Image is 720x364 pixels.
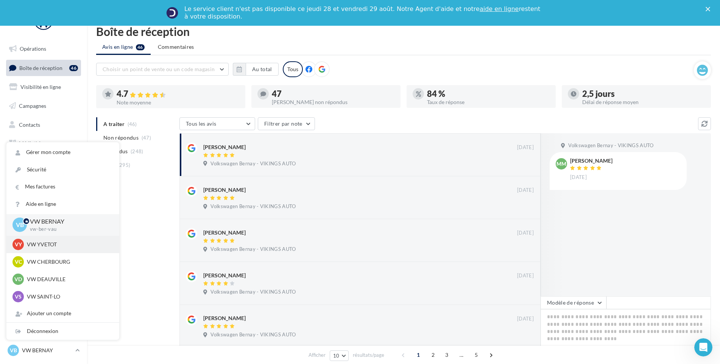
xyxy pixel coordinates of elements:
span: Contacts [19,121,40,128]
span: 5 [470,349,482,361]
a: aide en ligne [480,5,519,12]
div: Boîte de réception [96,26,711,37]
span: VB [16,221,24,229]
span: Volkswagen Bernay - VIKINGS AUTO [210,331,296,338]
div: [PERSON_NAME] [203,272,246,279]
span: Commentaires [158,43,194,51]
a: Mes factures [6,178,119,195]
button: Modèle de réponse [541,296,606,309]
span: VD [14,275,22,283]
p: VW BERNAY [22,347,72,354]
button: Choisir un point de vente ou un code magasin [96,63,229,76]
span: Tous les avis [186,120,217,127]
span: Non répondus [103,134,139,142]
div: Le service client n'est pas disponible ce jeudi 28 et vendredi 29 août. Notre Agent d'aide et not... [184,5,542,20]
span: Volkswagen Bernay - VIKINGS AUTO [210,246,296,253]
div: [PERSON_NAME] [203,314,246,322]
span: VS [15,293,22,300]
a: Visibilité en ligne [5,79,83,95]
div: [PERSON_NAME] [203,143,246,151]
p: VW CHERBOURG [27,258,110,266]
span: Médiathèque [19,140,50,146]
span: [DATE] [517,187,534,194]
button: Au total [233,63,279,76]
a: Aide en ligne [6,196,119,213]
span: résultats/page [353,352,384,359]
span: Visibilité en ligne [20,84,61,90]
span: [DATE] [517,144,534,151]
button: Tous les avis [179,117,255,130]
a: Médiathèque [5,135,83,151]
button: Filtrer par note [258,117,315,130]
span: Opérations [20,45,46,52]
span: 2 [427,349,439,361]
span: [DATE] [517,230,534,236]
div: Déconnexion [6,323,119,340]
a: Gérer mon compte [6,144,119,161]
div: 2,5 jours [582,90,705,98]
span: 10 [333,353,340,359]
button: Au total [246,63,279,76]
div: [PERSON_NAME] [203,186,246,194]
span: 3 [441,349,453,361]
a: Opérations [5,41,83,57]
a: VB VW BERNAY [6,343,81,358]
span: Campagnes [19,103,46,109]
div: 84 % [427,90,550,98]
span: VB [10,347,17,354]
span: (248) [131,148,143,154]
div: Taux de réponse [427,100,550,105]
span: [DATE] [517,316,534,322]
span: MM [556,160,566,168]
p: vw-ber-vau [30,226,107,233]
span: (47) [142,135,151,141]
iframe: Intercom live chat [694,338,712,356]
span: Volkswagen Bernay - VIKINGS AUTO [210,203,296,210]
div: Ajouter un compte [6,305,119,322]
div: 4.7 [117,90,239,98]
div: 46 [69,65,78,71]
a: Contacts [5,117,83,133]
span: Volkswagen Bernay - VIKINGS AUTO [568,142,653,149]
div: [PERSON_NAME] [570,158,612,163]
div: 47 [272,90,394,98]
a: Campagnes DataOnDemand [5,198,83,221]
p: VW SAINT-LO [27,293,110,300]
span: (295) [118,162,131,168]
div: Tous [283,61,303,77]
span: VC [15,258,22,266]
span: Choisir un point de vente ou un code magasin [103,66,215,72]
span: [DATE] [570,174,587,181]
a: Calendrier [5,154,83,170]
span: Afficher [309,352,326,359]
div: Délai de réponse moyen [582,100,705,105]
p: VW DEAUVILLE [27,275,110,283]
div: Fermer [706,7,713,11]
p: VW YVETOT [27,241,110,248]
div: [PERSON_NAME] non répondus [272,100,394,105]
span: Boîte de réception [19,64,62,71]
span: Volkswagen Bernay - VIKINGS AUTO [210,289,296,296]
a: Boîte de réception46 [5,60,83,76]
a: Campagnes [5,98,83,114]
span: ... [455,349,468,361]
button: 10 [330,350,349,361]
a: Sécurité [6,161,119,178]
span: 1 [412,349,424,361]
span: VY [15,241,22,248]
p: VW BERNAY [30,217,107,226]
span: [DATE] [517,272,534,279]
div: Note moyenne [117,100,239,105]
div: [PERSON_NAME] [203,229,246,236]
a: PLV et print personnalisable [5,173,83,196]
span: Volkswagen Bernay - VIKINGS AUTO [210,160,296,167]
img: Profile image for Service-Client [166,7,178,19]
